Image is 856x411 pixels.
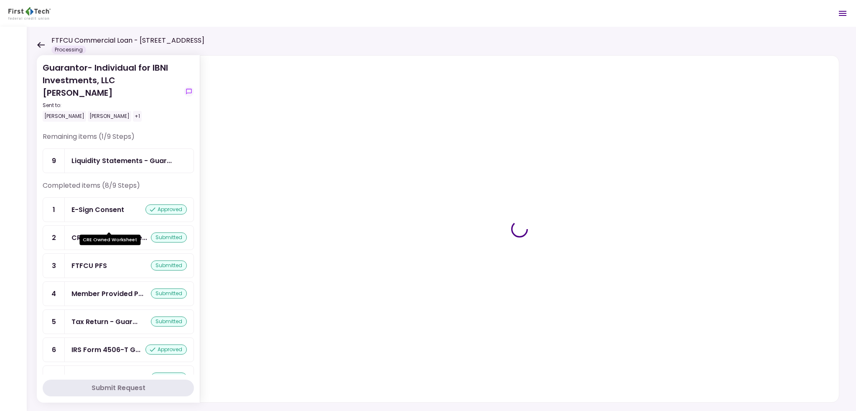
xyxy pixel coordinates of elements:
[51,46,86,54] div: Processing
[43,282,65,306] div: 4
[151,232,187,243] div: submitted
[151,317,187,327] div: submitted
[43,380,194,396] button: Submit Request
[43,309,194,334] a: 5Tax Return - Guarantorsubmitted
[43,254,65,278] div: 3
[71,373,139,383] div: Personal Debt Schedule
[8,7,51,20] img: Partner icon
[151,288,187,299] div: submitted
[151,373,187,383] div: submitted
[43,132,194,148] div: Remaining items (1/9 Steps)
[43,226,65,250] div: 2
[88,111,131,122] div: [PERSON_NAME]
[833,3,853,23] button: Open menu
[43,337,194,362] a: 6IRS Form 4506-T Guarantorapproved
[71,260,107,271] div: FTFCU PFS
[43,310,65,334] div: 5
[43,149,65,173] div: 9
[71,204,124,215] div: E-Sign Consent
[43,365,194,390] a: 7Personal Debt Schedulesubmitted
[133,111,142,122] div: +1
[43,366,65,390] div: 7
[43,197,194,222] a: 1E-Sign Consentapproved
[92,383,145,393] div: Submit Request
[71,288,143,299] div: Member Provided PFS
[43,338,65,362] div: 6
[71,156,172,166] div: Liquidity Statements - Guarantor
[43,61,181,122] div: Guarantor- Individual for IBNI Investments, LLC [PERSON_NAME]
[145,345,187,355] div: approved
[79,235,140,245] div: CRE Owned Worksheet
[71,232,147,243] div: CRE Owned Worksheet
[43,198,65,222] div: 1
[145,204,187,214] div: approved
[43,111,86,122] div: [PERSON_NAME]
[43,225,194,250] a: 2CRE Owned Worksheetsubmitted
[43,281,194,306] a: 4Member Provided PFSsubmitted
[43,102,181,109] div: Sent to:
[43,148,194,173] a: 9Liquidity Statements - Guarantor
[71,317,138,327] div: Tax Return - Guarantor
[43,253,194,278] a: 3FTFCU PFSsubmitted
[43,181,194,197] div: Completed items (8/9 Steps)
[151,260,187,271] div: submitted
[51,36,204,46] h1: FTFCU Commercial Loan - [STREET_ADDRESS]
[184,87,194,97] button: show-messages
[71,345,140,355] div: IRS Form 4506-T Guarantor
